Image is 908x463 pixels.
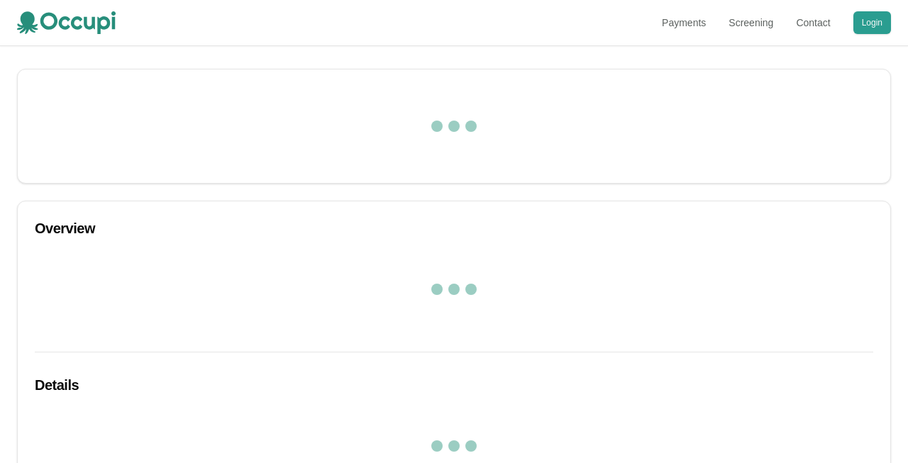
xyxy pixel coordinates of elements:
button: Login [853,11,891,34]
a: Payments [662,16,706,30]
h2: Details [35,375,873,395]
a: Screening [729,16,773,30]
a: Contact [796,16,830,30]
h2: Overview [35,218,873,238]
